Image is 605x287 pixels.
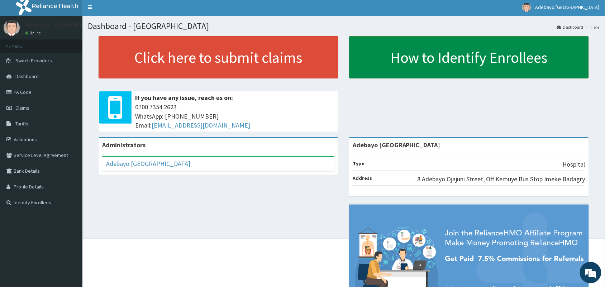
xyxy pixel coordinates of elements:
[349,36,589,78] a: How to Identify Enrollees
[15,105,29,111] span: Claims
[106,159,190,168] a: Adebayo [GEOGRAPHIC_DATA]
[557,24,583,30] a: Dashboard
[88,21,600,31] h1: Dashboard - [GEOGRAPHIC_DATA]
[535,4,600,10] span: Adebayo [GEOGRAPHIC_DATA]
[353,160,365,167] b: Type
[15,73,39,80] span: Dashboard
[25,21,110,28] p: Adebayo [GEOGRAPHIC_DATA]
[563,160,585,169] p: Hospital
[522,3,531,12] img: User Image
[15,57,52,64] span: Switch Providers
[135,94,233,102] b: If you have any issue, reach us on:
[584,24,600,30] li: Here
[353,175,372,181] b: Address
[102,141,146,149] b: Administrators
[152,121,250,129] a: [EMAIL_ADDRESS][DOMAIN_NAME]
[418,174,585,184] p: 8 Adebayo Ojajuni Street, Off Kemuye Bus Stop Imeke Badagry
[15,120,28,127] span: Tariffs
[99,36,338,78] a: Click here to submit claims
[135,102,335,130] span: 0700 7354 2623 WhatsApp: [PHONE_NUMBER] Email:
[4,20,20,36] img: User Image
[25,30,42,35] a: Online
[353,141,440,149] strong: Adebayo [GEOGRAPHIC_DATA]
